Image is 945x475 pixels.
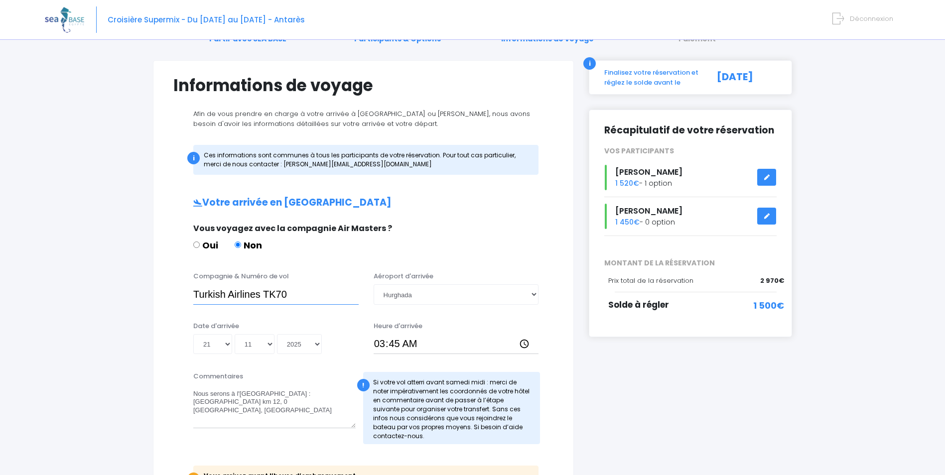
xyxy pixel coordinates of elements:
span: Solde à régler [608,299,669,311]
h2: Votre arrivée en [GEOGRAPHIC_DATA] [173,197,553,209]
div: Finalisez votre réservation et réglez le solde avant le [597,68,706,87]
input: Non [235,241,241,248]
label: Date d'arrivée [193,321,239,331]
label: Aéroport d'arrivée [374,271,433,281]
span: 2 970€ [760,276,784,286]
div: Ces informations sont communes à tous les participants de votre réservation. Pour tout cas partic... [193,145,539,175]
div: - 0 option [597,204,784,229]
label: Commentaires [193,371,243,381]
div: i [187,152,200,164]
span: MONTANT DE LA RÉSERVATION [597,258,784,268]
p: Afin de vous prendre en charge à votre arrivée à [GEOGRAPHIC_DATA] ou [PERSON_NAME], nous avons b... [173,109,553,128]
div: Si votre vol atterri avant samedi midi : merci de noter impérativement les coordonnés de votre hô... [363,372,540,444]
div: - 1 option [597,165,784,190]
h2: Récapitulatif de votre réservation [604,125,777,136]
input: Oui [193,241,200,248]
div: VOS PARTICIPANTS [597,146,784,156]
span: Prix total de la réservation [608,276,693,285]
div: [DATE] [706,68,784,87]
label: Non [235,238,262,252]
span: Déconnexion [850,14,893,23]
span: 1 500€ [753,299,784,312]
div: ! [357,379,370,391]
span: [PERSON_NAME] [615,166,682,178]
label: Oui [193,238,218,252]
span: Croisière Supermix - Du [DATE] au [DATE] - Antarès [108,14,305,25]
label: Heure d'arrivée [374,321,422,331]
span: 1 520€ [615,178,639,188]
span: 1 450€ [615,217,640,227]
h1: Informations de voyage [173,76,553,95]
div: i [583,57,596,70]
span: Vous voyagez avec la compagnie Air Masters ? [193,223,392,234]
span: [PERSON_NAME] [615,205,682,217]
label: Compagnie & Numéro de vol [193,271,289,281]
